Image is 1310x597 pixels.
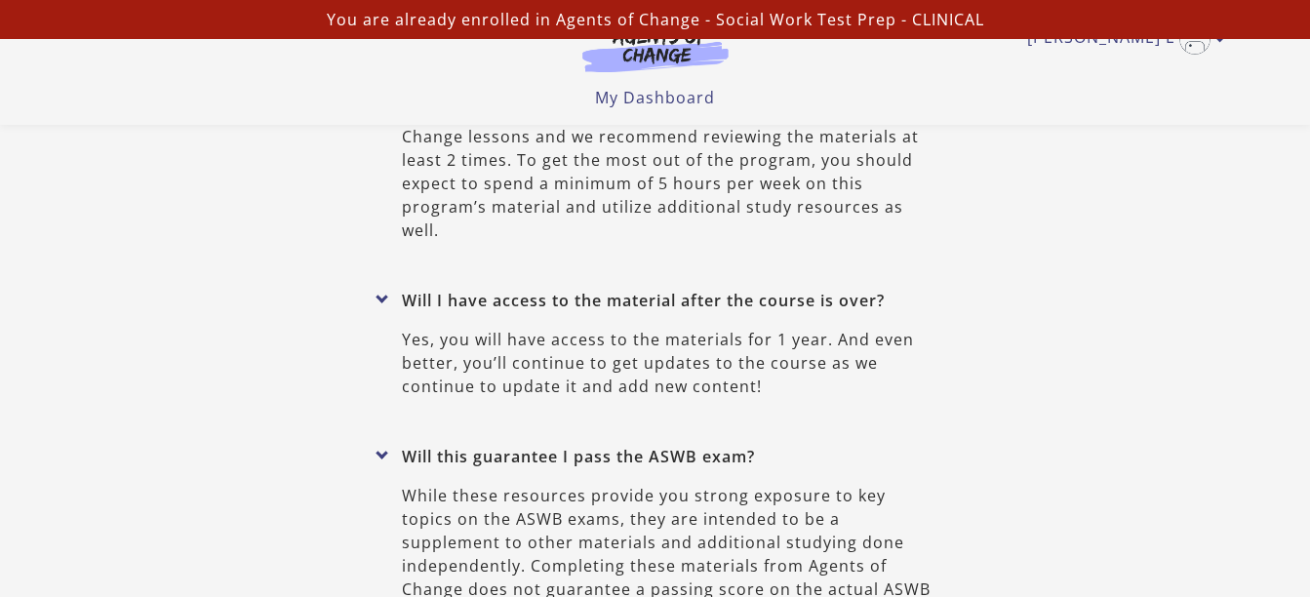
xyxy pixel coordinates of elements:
p: You are already enrolled in Agents of Change - Social Work Test Prep - CLINICAL [8,8,1302,31]
img: Agents of Change Logo [562,27,749,72]
a: My Dashboard [595,87,715,108]
a: Toggle menu [1027,23,1215,55]
p: Yes, you will have access to the materials for 1 year. And even better, you’ll continue to get up... [371,312,940,414]
p: Typical students take 3-5 weeks to complete the Agents of Change lessons and we recommend reviewi... [371,86,940,258]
